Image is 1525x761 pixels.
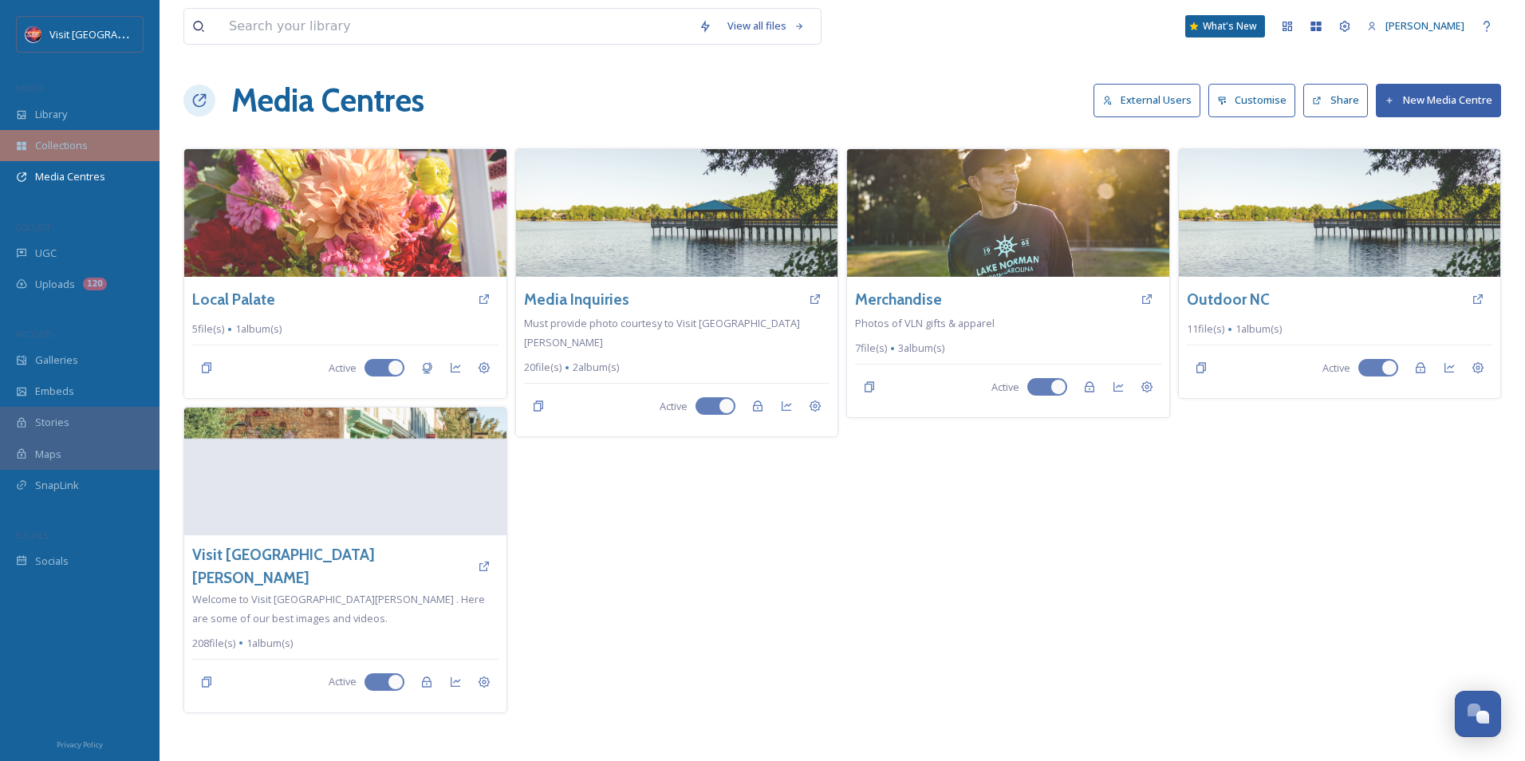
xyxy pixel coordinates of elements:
[231,77,424,124] h1: Media Centres
[1187,288,1270,311] a: Outdoor NC
[660,399,688,414] span: Active
[898,341,944,356] span: 3 album(s)
[1322,361,1350,376] span: Active
[184,149,506,277] img: Davidson%20Farmers%20Market%20(30).jpg
[1303,84,1368,116] button: Share
[991,380,1019,395] span: Active
[855,341,887,356] span: 7 file(s)
[855,316,995,330] span: Photos of VLN gifts & apparel
[192,543,470,589] a: Visit [GEOGRAPHIC_DATA][PERSON_NAME]
[35,353,78,368] span: Galleries
[35,554,69,569] span: Socials
[329,361,357,376] span: Active
[1376,84,1501,116] button: New Media Centre
[524,360,562,375] span: 20 file(s)
[57,739,103,750] span: Privacy Policy
[57,734,103,753] a: Privacy Policy
[246,636,293,651] span: 1 album(s)
[1455,691,1501,737] button: Open Chat
[83,278,107,290] div: 120
[235,321,282,337] span: 1 album(s)
[1185,15,1265,37] a: What's New
[1094,84,1208,116] a: External Users
[1235,321,1282,337] span: 1 album(s)
[329,674,357,689] span: Active
[1208,84,1296,116] button: Customise
[719,10,813,41] a: View all files
[35,447,61,462] span: Maps
[35,384,74,399] span: Embeds
[35,138,88,153] span: Collections
[35,107,67,122] span: Library
[1094,84,1200,116] button: External Users
[192,592,485,625] span: Welcome to Visit [GEOGRAPHIC_DATA][PERSON_NAME] . Here are some of our best images and videos.
[35,478,79,493] span: SnapLink
[1208,84,1304,116] a: Customise
[35,415,69,430] span: Stories
[221,9,691,44] input: Search your library
[35,246,57,261] span: UGC
[192,321,224,337] span: 5 file(s)
[573,360,619,375] span: 2 album(s)
[855,288,942,311] a: Merchandise
[26,26,41,42] img: Logo%20Image.png
[192,288,275,311] a: Local Palate
[192,636,235,651] span: 208 file(s)
[516,149,838,277] img: 092421-0212-Visit-Lake-Norman-.jpg
[49,26,252,41] span: Visit [GEOGRAPHIC_DATA][PERSON_NAME]
[16,82,44,94] span: MEDIA
[524,288,629,311] a: Media Inquiries
[1187,321,1224,337] span: 11 file(s)
[1179,149,1501,277] img: 092421-0212-Visit-Lake-Norman-.jpg
[35,277,75,292] span: Uploads
[16,529,48,541] span: SOCIALS
[16,221,50,233] span: COLLECT
[524,316,800,349] span: Must provide photo courtesy to Visit [GEOGRAPHIC_DATA][PERSON_NAME]
[35,169,105,184] span: Media Centres
[1359,10,1472,41] a: [PERSON_NAME]
[16,328,53,340] span: WIDGETS
[1385,18,1464,33] span: [PERSON_NAME]
[847,149,1169,277] img: _DSC1045.jpg
[184,408,506,535] img: Downtown%20Davidson%20(1).jpg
